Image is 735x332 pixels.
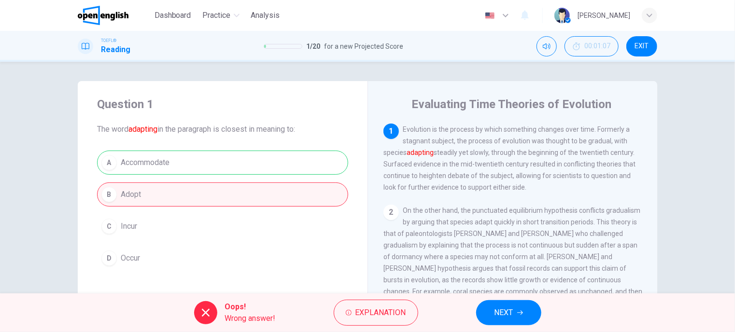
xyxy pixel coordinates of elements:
[324,41,403,52] span: for a new Projected Score
[78,6,151,25] a: OpenEnglish logo
[199,7,243,24] button: Practice
[251,10,280,21] span: Analysis
[407,149,434,156] font: adapting
[537,36,557,56] div: Mute
[484,12,496,19] img: en
[383,124,399,139] div: 1
[128,124,157,134] font: adapting
[203,10,231,21] span: Practice
[584,42,610,50] span: 00:01:07
[78,6,128,25] img: OpenEnglish logo
[155,10,191,21] span: Dashboard
[334,300,418,326] button: Explanation
[635,42,649,50] span: EXIT
[225,313,276,324] span: Wrong answer!
[565,36,619,56] button: 00:01:07
[383,125,636,191] span: Evolution is the process by which something changes over time. Formerly a stagnant subject, the p...
[383,205,399,220] div: 2
[97,97,348,112] h4: Question 1
[495,306,513,319] span: NEXT
[565,36,619,56] div: Hide
[554,8,570,23] img: Profile picture
[225,301,276,313] span: Oops!
[306,41,320,52] span: 1 / 20
[97,124,348,135] span: The word in the paragraph is closest in meaning to:
[355,306,406,319] span: Explanation
[383,207,642,307] span: On the other hand, the punctuated equilibrium hypothesis conflicts gradualism by arguing that spe...
[151,7,195,24] button: Dashboard
[476,300,541,325] button: NEXT
[626,36,657,56] button: EXIT
[411,97,611,112] h4: Evaluating Time Theories of Evolution
[101,44,130,55] h1: Reading
[578,10,630,21] div: [PERSON_NAME]
[101,37,116,44] span: TOEFL®
[247,7,284,24] button: Analysis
